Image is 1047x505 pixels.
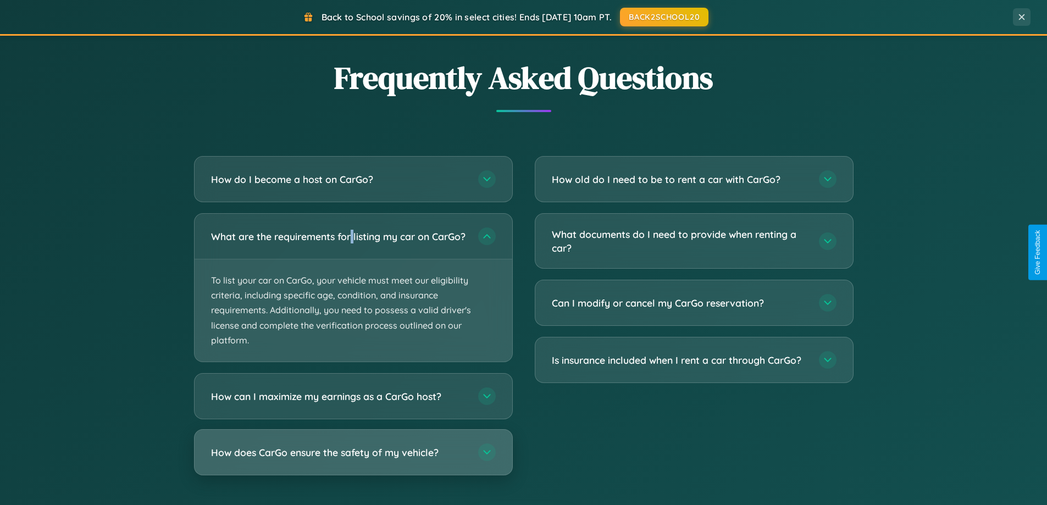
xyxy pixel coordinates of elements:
[552,353,808,367] h3: Is insurance included when I rent a car through CarGo?
[211,446,467,459] h3: How does CarGo ensure the safety of my vehicle?
[1034,230,1042,275] div: Give Feedback
[322,12,612,23] span: Back to School savings of 20% in select cities! Ends [DATE] 10am PT.
[195,259,512,362] p: To list your car on CarGo, your vehicle must meet our eligibility criteria, including specific ag...
[211,390,467,403] h3: How can I maximize my earnings as a CarGo host?
[211,173,467,186] h3: How do I become a host on CarGo?
[552,227,808,254] h3: What documents do I need to provide when renting a car?
[194,57,854,99] h2: Frequently Asked Questions
[620,8,708,26] button: BACK2SCHOOL20
[211,230,467,243] h3: What are the requirements for listing my car on CarGo?
[552,296,808,310] h3: Can I modify or cancel my CarGo reservation?
[552,173,808,186] h3: How old do I need to be to rent a car with CarGo?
